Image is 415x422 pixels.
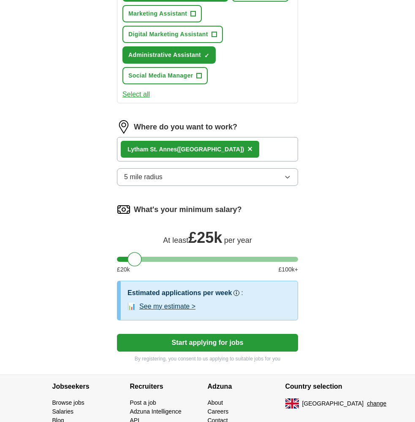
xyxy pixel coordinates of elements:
button: Social Media Manager [122,67,208,84]
button: Select all [122,89,150,99]
span: Marketing Assistant [128,9,187,18]
span: £ 25k [188,229,222,246]
span: Administrative Assistant [128,51,201,59]
span: ✓ [204,52,209,59]
button: See my estimate > [139,301,195,312]
a: Browse jobs [52,399,84,406]
span: Social Media Manager [128,71,193,80]
a: Adzuna Intelligence [130,408,182,415]
button: Administrative Assistant✓ [122,46,216,64]
button: Marketing Assistant [122,5,202,22]
button: 5 mile radius [117,168,298,186]
span: [GEOGRAPHIC_DATA] [302,399,364,408]
div: Lytham St. Annes [127,145,244,154]
span: At least [163,236,188,245]
button: change [367,399,386,408]
a: Salaries [52,408,74,415]
h3: Estimated applications per week [127,288,232,298]
button: Digital Marketing Assistant [122,26,223,43]
img: location.png [117,120,130,134]
h4: Country selection [285,375,363,398]
button: × [247,143,252,156]
span: × [247,144,252,153]
span: ([GEOGRAPHIC_DATA]) [177,146,244,153]
span: £ 20 k [117,265,130,274]
span: 5 mile radius [124,172,163,182]
span: Digital Marketing Assistant [128,30,208,39]
button: Start applying for jobs [117,334,298,352]
img: salary.png [117,203,130,216]
label: Where do you want to work? [134,121,237,133]
span: 📊 [127,301,136,312]
h3: : [241,288,243,298]
img: UK flag [285,398,299,409]
label: What's your minimum salary? [134,204,241,215]
p: By registering, you consent to us applying to suitable jobs for you [117,355,298,363]
a: Careers [208,408,229,415]
span: per year [224,236,252,245]
a: Post a job [130,399,156,406]
a: About [208,399,223,406]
